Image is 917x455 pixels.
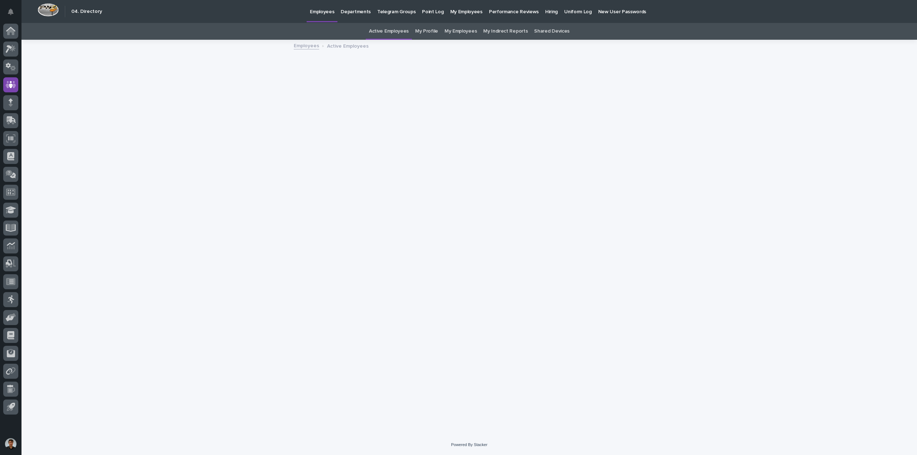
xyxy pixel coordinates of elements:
[327,42,369,49] p: Active Employees
[294,41,319,49] a: Employees
[71,9,102,15] h2: 04. Directory
[415,23,438,40] a: My Profile
[369,23,409,40] a: Active Employees
[3,436,18,451] button: users-avatar
[445,23,477,40] a: My Employees
[451,442,487,447] a: Powered By Stacker
[38,3,59,16] img: Workspace Logo
[534,23,570,40] a: Shared Devices
[9,9,18,20] div: Notifications
[483,23,528,40] a: My Indirect Reports
[3,4,18,19] button: Notifications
